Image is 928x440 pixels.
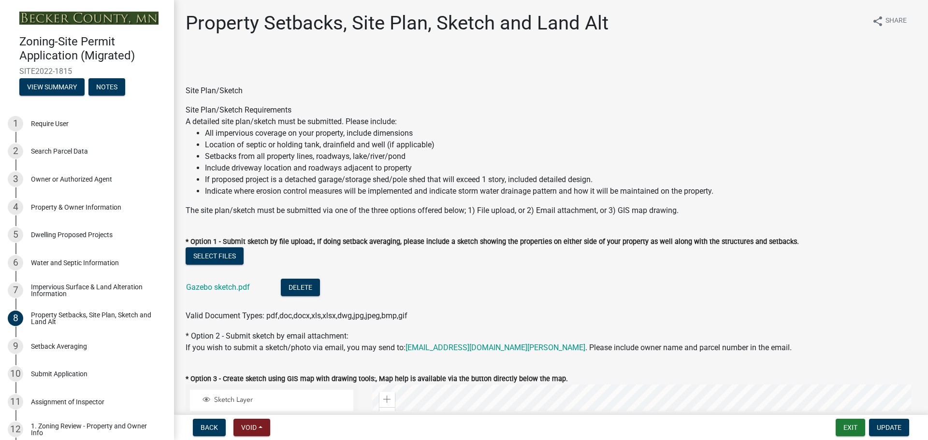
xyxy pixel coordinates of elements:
wm-modal-confirm: Delete Document [281,284,320,293]
div: Search Parcel Data [31,148,88,155]
div: 1 [8,116,23,131]
div: Site Plan/Sketch [186,85,916,97]
i: share [872,15,884,27]
span: Update [877,424,901,431]
span: If you wish to submit a sketch/photo via email, you may send to: . Please include owner name and ... [186,343,792,352]
div: Water and Septic Information [31,259,119,266]
button: Exit [836,419,865,436]
div: Setback Averaging [31,343,87,350]
div: 10 [8,366,23,382]
li: Setbacks from all property lines, roadways, lake/river/pond [205,151,916,162]
span: Valid Document Types: pdf,doc,docx,xls,xlsx,dwg,jpg,jpeg,bmp,gif [186,311,407,320]
h1: Property Setbacks, Site Plan, Sketch and Land Alt [186,12,609,35]
span: Sketch Layer [212,396,350,404]
wm-modal-confirm: Summary [19,84,85,91]
label: * Option 3 - Create sketch using GIS map with drawing tools:, Map help is available via the butto... [186,376,568,383]
div: Site Plan/Sketch Requirements [186,104,916,216]
li: Include driveway location and roadways adjacent to property [205,162,916,174]
div: 12 [8,422,23,437]
button: Back [193,419,226,436]
li: Sketch Layer [190,390,353,412]
div: A detailed site plan/sketch must be submitted. Please include: [186,116,916,197]
div: 6 [8,255,23,270]
li: If proposed project is a detached garage/storage shed/pole shed that will exceed 1 story, include... [205,174,916,185]
div: 4 [8,199,23,215]
span: Void [241,424,257,431]
div: Impervious Surface & Land Alteration Information [31,284,159,297]
a: [EMAIL_ADDRESS][DOMAIN_NAME][PERSON_NAME] [406,343,585,352]
div: 3 [8,171,23,187]
div: Dwelling Proposed Projects [31,231,113,238]
div: Property Setbacks, Site Plan, Sketch and Land Alt [31,312,159,325]
div: Require User [31,120,69,127]
button: Delete [281,279,320,296]
span: SITE2022-1815 [19,67,155,76]
div: Property & Owner Information [31,204,121,211]
li: All impervious coverage on your property, include dimensions [205,128,916,139]
div: 5 [8,227,23,242]
div: Submit Application [31,370,87,377]
label: * Option 1 - Submit sketch by file upload:, If doing setback averaging, please include a sketch s... [186,239,799,245]
div: * Option 2 - Submit sketch by email attachment: [186,330,916,354]
div: Sketch Layer [201,396,350,405]
div: Assignment of Inspector [31,398,104,405]
div: 2 [8,143,23,159]
span: Share [885,15,907,27]
button: View Summary [19,78,85,96]
div: Owner or Authorized Agent [31,176,112,183]
button: Select files [186,247,244,265]
span: Back [201,424,218,431]
div: Zoom out [379,407,395,423]
div: Zoom in [379,392,395,407]
img: Becker County, Minnesota [19,12,159,25]
a: Gazebo sketch.pdf [186,283,250,292]
button: Void [233,419,270,436]
div: 11 [8,394,23,410]
div: The site plan/sketch must be submitted via one of the three options offered below; 1) File upload... [186,205,916,216]
wm-modal-confirm: Notes [88,84,125,91]
h4: Zoning-Site Permit Application (Migrated) [19,35,166,63]
div: 8 [8,311,23,326]
div: 7 [8,283,23,298]
div: 9 [8,339,23,354]
button: Update [869,419,909,436]
div: 1. Zoning Review - Property and Owner Info [31,423,159,436]
li: Location of septic or holding tank, drainfield and well (if applicable) [205,139,916,151]
button: shareShare [864,12,914,30]
li: Indicate where erosion control measures will be implemented and indicate storm water drainage pat... [205,185,916,197]
button: Notes [88,78,125,96]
